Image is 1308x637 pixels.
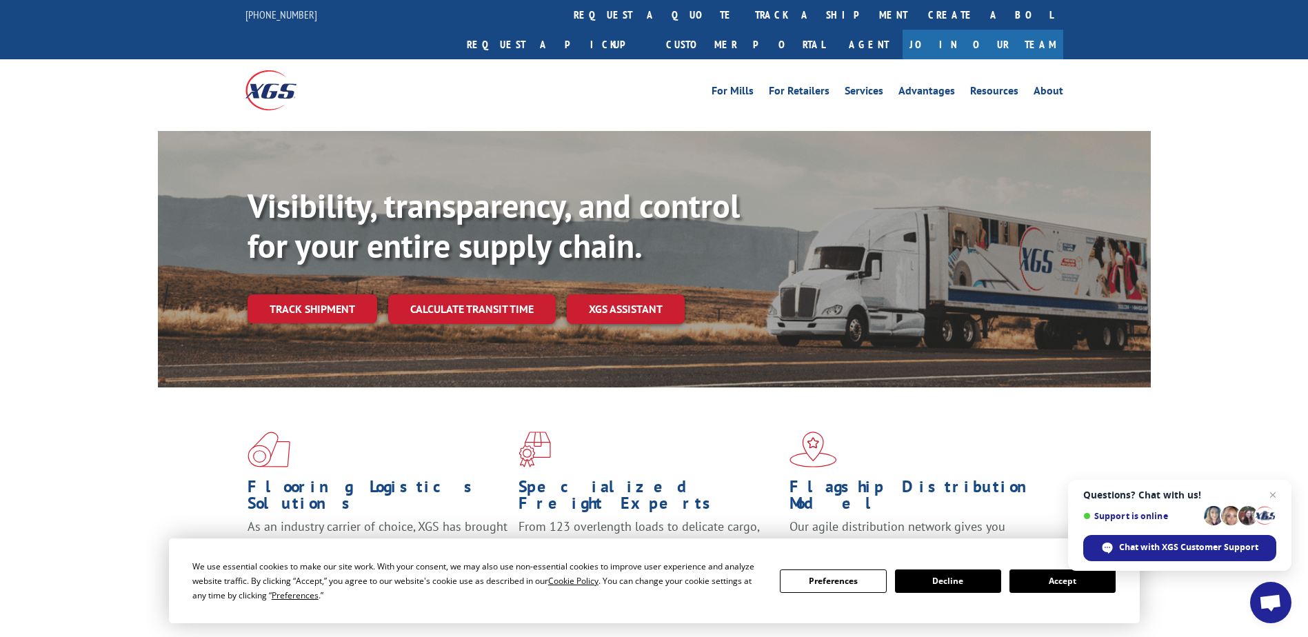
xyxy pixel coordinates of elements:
h1: Flagship Distribution Model [789,478,1050,518]
a: [PHONE_NUMBER] [245,8,317,21]
a: Customer Portal [656,30,835,59]
img: xgs-icon-total-supply-chain-intelligence-red [248,432,290,467]
h1: Flooring Logistics Solutions [248,478,508,518]
div: Cookie Consent Prompt [169,538,1140,623]
a: Track shipment [248,294,377,323]
button: Accept [1009,569,1116,593]
a: About [1034,85,1063,101]
span: Chat with XGS Customer Support [1083,535,1276,561]
button: Decline [895,569,1001,593]
span: As an industry carrier of choice, XGS has brought innovation and dedication to flooring logistics... [248,518,507,567]
a: Calculate transit time [388,294,556,324]
a: For Mills [712,85,754,101]
a: XGS ASSISTANT [567,294,685,324]
span: Questions? Chat with us! [1083,489,1276,501]
a: Services [845,85,883,101]
a: Open chat [1250,582,1291,623]
a: Agent [835,30,903,59]
p: From 123 overlength loads to delicate cargo, our experienced staff knows the best way to move you... [519,518,779,580]
span: Chat with XGS Customer Support [1119,541,1258,554]
a: Request a pickup [456,30,656,59]
span: Preferences [272,589,319,601]
span: Cookie Policy [548,575,598,587]
a: Advantages [898,85,955,101]
a: Join Our Team [903,30,1063,59]
b: Visibility, transparency, and control for your entire supply chain. [248,184,740,267]
span: Our agile distribution network gives you nationwide inventory management on demand. [789,518,1043,551]
button: Preferences [780,569,886,593]
a: Resources [970,85,1018,101]
h1: Specialized Freight Experts [519,478,779,518]
span: Support is online [1083,511,1199,521]
div: We use essential cookies to make our site work. With your consent, we may also use non-essential ... [192,559,763,603]
img: xgs-icon-focused-on-flooring-red [519,432,551,467]
a: For Retailers [769,85,829,101]
img: xgs-icon-flagship-distribution-model-red [789,432,837,467]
